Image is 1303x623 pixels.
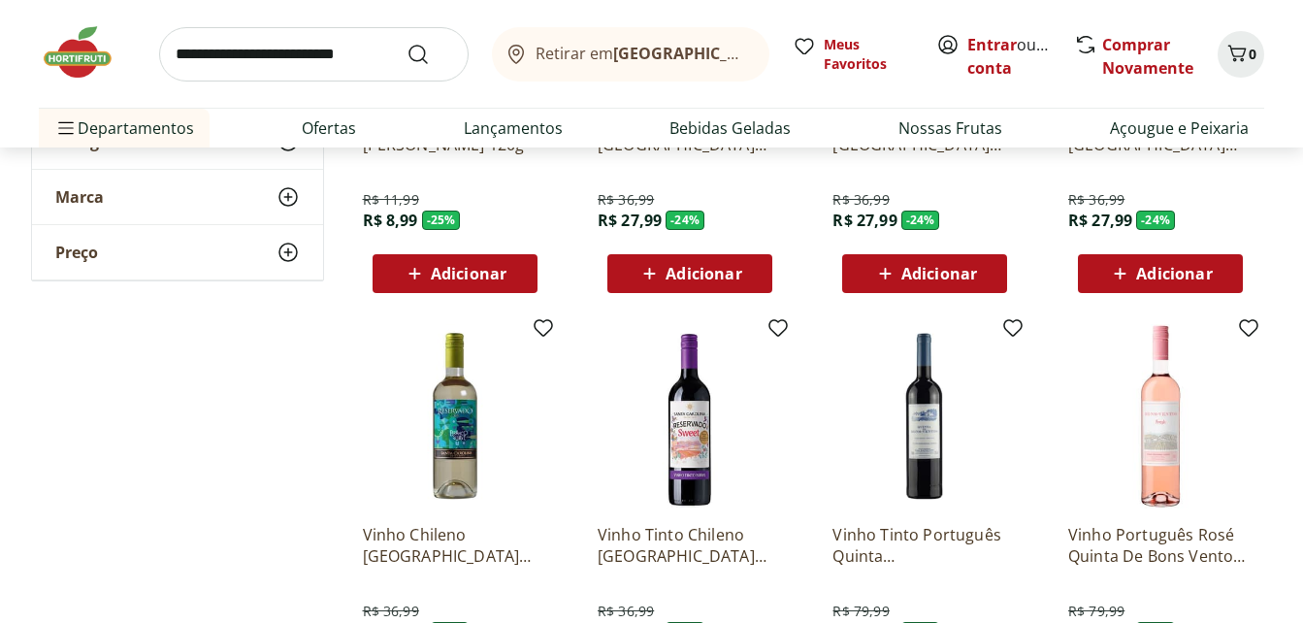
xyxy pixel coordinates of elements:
[666,211,704,230] span: - 24 %
[967,33,1054,80] span: ou
[1068,524,1253,567] a: Vinho Português Rosé Quinta De Bons Ventos 750ml
[302,116,356,140] a: Ofertas
[832,324,1017,508] img: Vinho Tinto Português Quinta De Bons Ventos 750ml
[39,23,136,82] img: Hortifruti
[1249,45,1256,63] span: 0
[898,116,1002,140] a: Nossas Frutas
[824,35,913,74] span: Meus Favoritos
[407,43,453,66] button: Submit Search
[55,187,104,207] span: Marca
[613,43,940,64] b: [GEOGRAPHIC_DATA]/[GEOGRAPHIC_DATA]
[32,225,323,279] button: Preço
[1136,211,1175,230] span: - 24 %
[1068,210,1132,231] span: R$ 27,99
[1218,31,1264,78] button: Carrinho
[431,266,506,281] span: Adicionar
[54,105,194,151] span: Departamentos
[373,254,537,293] button: Adicionar
[363,324,547,508] img: Vinho Chileno Santa Carolina Reservado Branco Suave 750ml
[607,254,772,293] button: Adicionar
[967,34,1074,79] a: Criar conta
[598,190,654,210] span: R$ 36,99
[54,105,78,151] button: Menu
[363,602,419,621] span: R$ 36,99
[422,211,461,230] span: - 25 %
[1068,190,1124,210] span: R$ 36,99
[598,210,662,231] span: R$ 27,99
[598,524,782,567] a: Vinho Tinto Chileno [GEOGRAPHIC_DATA] Cabernet Sauvignon
[832,210,896,231] span: R$ 27,99
[492,27,769,82] button: Retirar em[GEOGRAPHIC_DATA]/[GEOGRAPHIC_DATA]
[1136,266,1212,281] span: Adicionar
[832,602,889,621] span: R$ 79,99
[1110,116,1249,140] a: Açougue e Peixaria
[832,524,1017,567] a: Vinho Tinto Português Quinta [GEOGRAPHIC_DATA] Ventos 750ml
[1068,602,1124,621] span: R$ 79,99
[598,324,782,508] img: Vinho Tinto Chileno Santa Carolina Reservado Cabernet Sauvignon
[536,45,750,62] span: Retirar em
[598,602,654,621] span: R$ 36,99
[832,190,889,210] span: R$ 36,99
[901,266,977,281] span: Adicionar
[842,254,1007,293] button: Adicionar
[901,211,940,230] span: - 24 %
[55,243,98,262] span: Preço
[1078,254,1243,293] button: Adicionar
[666,266,741,281] span: Adicionar
[1068,324,1253,508] img: Vinho Português Rosé Quinta De Bons Ventos 750ml
[793,35,913,74] a: Meus Favoritos
[363,210,418,231] span: R$ 8,99
[669,116,791,140] a: Bebidas Geladas
[32,170,323,224] button: Marca
[363,190,419,210] span: R$ 11,99
[967,34,1017,55] a: Entrar
[159,27,469,82] input: search
[464,116,563,140] a: Lançamentos
[363,524,547,567] a: Vinho Chileno [GEOGRAPHIC_DATA] Branco Suave 750ml
[1102,34,1193,79] a: Comprar Novamente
